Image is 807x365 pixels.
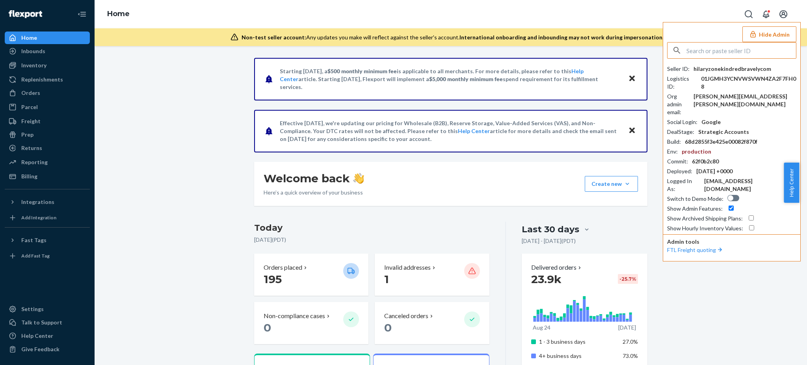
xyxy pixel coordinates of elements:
button: Close Navigation [74,6,90,22]
a: Returns [5,142,90,154]
h1: Welcome back [264,171,364,185]
span: 1 [384,272,389,286]
div: -25.7 % [618,274,638,284]
div: Settings [21,305,44,313]
div: Orders [21,89,40,97]
div: Returns [21,144,42,152]
a: Inbounds [5,45,90,57]
input: Search or paste seller ID [686,43,796,58]
span: International onboarding and inbounding may not work during impersonation. [459,34,664,41]
div: Freight [21,117,41,125]
div: [EMAIL_ADDRESS][DOMAIN_NAME] [704,177,796,193]
p: 4+ business days [539,352,617,360]
div: Commit : [667,157,688,165]
button: Integrations [5,196,90,208]
div: Show Hourly Inventory Values : [667,224,743,232]
a: Home [5,31,90,44]
p: Admin tools [667,238,796,246]
div: Logged In As : [667,177,700,193]
p: Here’s a quick overview of your business [264,189,364,196]
div: Logistics ID : [667,75,697,91]
div: Help Center [21,332,53,340]
button: Open account menu [775,6,791,22]
button: Open notifications [758,6,774,22]
div: Strategic Accounts [698,128,749,136]
p: 1 - 3 business days [539,338,617,346]
button: Open Search Box [741,6,757,22]
a: Orders [5,87,90,99]
div: Billing [21,172,37,180]
div: hilaryzonekindredbravelycom [694,65,771,73]
a: Settings [5,303,90,315]
div: Show Admin Features : [667,205,723,213]
p: Canceled orders [384,311,428,321]
a: Prep [5,128,90,141]
button: Give Feedback [5,343,90,356]
div: Parcel [21,103,38,111]
span: 73.0% [623,352,638,359]
div: DealStage : [667,128,694,136]
div: Prep [21,131,33,139]
img: hand-wave emoji [353,173,364,184]
div: Seller ID : [667,65,690,73]
div: Fast Tags [21,236,46,244]
div: Add Integration [21,214,56,221]
div: Org admin email : [667,93,690,116]
div: Integrations [21,198,54,206]
div: Inventory [21,61,46,69]
div: 62f0b2c80 [692,157,719,165]
p: Aug 24 [533,324,550,332]
div: Talk to Support [21,319,62,326]
a: Inventory [5,59,90,72]
button: Help Center [784,163,799,203]
div: Social Login : [667,118,697,126]
div: Reporting [21,158,48,166]
a: Replenishments [5,73,90,86]
button: Non-compliance cases 0 [254,302,368,344]
a: Freight [5,115,90,128]
a: FTL Freight quoting [667,246,724,253]
span: 23.9k [531,272,562,286]
a: Home [107,9,130,18]
div: 68d2855f3e425e00082f870f [685,138,757,146]
div: [PERSON_NAME][EMAIL_ADDRESS][PERSON_NAME][DOMAIN_NAME] [694,93,796,108]
div: Give Feedback [21,345,60,353]
p: Invalid addresses [384,263,431,272]
div: Add Fast Tag [21,252,50,259]
button: Hide Admin [742,26,796,42]
button: Orders placed 195 [254,254,368,296]
p: [DATE] ( PDT ) [254,236,489,244]
div: Show Archived Shipping Plans : [667,215,743,222]
p: Starting [DATE], a is applicable to all merchants. For more details, please refer to this article... [280,67,621,91]
span: $500 monthly minimum fee [327,68,397,74]
div: Last 30 days [522,223,579,235]
a: Billing [5,170,90,183]
button: Canceled orders 0 [375,302,489,344]
ol: breadcrumbs [101,3,136,26]
div: Switch to Demo Mode : [667,195,723,203]
p: Non-compliance cases [264,311,325,321]
span: Non-test seller account: [242,34,306,41]
button: Create new [585,176,638,192]
div: Build : [667,138,681,146]
div: [DATE] +0000 [696,167,733,175]
span: 195 [264,272,282,286]
span: 0 [384,321,392,334]
button: Invalid addresses 1 [375,254,489,296]
div: Home [21,34,37,42]
img: Flexport logo [9,10,42,18]
a: Parcel [5,101,90,113]
a: Help Center [458,128,490,134]
p: Effective [DATE], we're updating our pricing for Wholesale (B2B), Reserve Storage, Value-Added Se... [280,119,621,143]
span: 0 [264,321,271,334]
button: Fast Tags [5,234,90,246]
a: Add Integration [5,211,90,224]
button: Delivered orders [531,263,583,272]
div: 01JGMH3YCNVWSVWN4ZA2F7FH08 [701,75,796,91]
h3: Today [254,222,489,234]
button: Close [627,125,637,137]
span: 27.0% [623,338,638,345]
button: Close [627,73,637,85]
